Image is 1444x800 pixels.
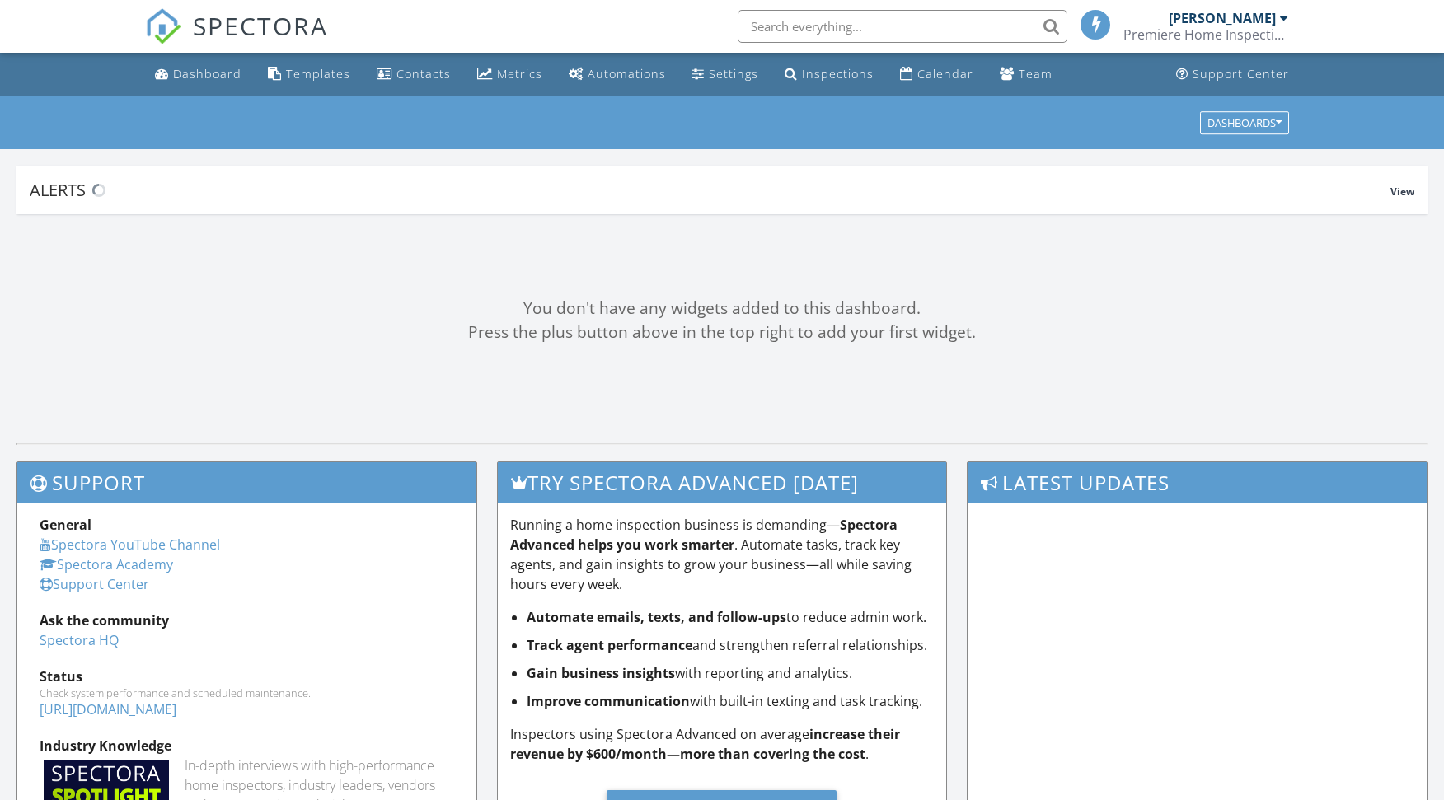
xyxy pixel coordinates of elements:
h3: Latest Updates [968,462,1427,503]
span: SPECTORA [193,8,328,43]
a: Templates [261,59,357,90]
strong: Improve communication [527,692,690,710]
a: SPECTORA [145,22,328,57]
a: Contacts [370,59,457,90]
div: [PERSON_NAME] [1169,10,1276,26]
div: Support Center [1193,66,1289,82]
h3: Support [17,462,476,503]
div: Contacts [396,66,451,82]
h3: Try spectora advanced [DATE] [498,462,947,503]
span: View [1390,185,1414,199]
div: Team [1019,66,1053,82]
div: Status [40,667,454,686]
div: Ask the community [40,611,454,630]
div: You don't have any widgets added to this dashboard. [16,297,1428,320]
a: Support Center [40,575,149,593]
a: Spectora YouTube Channel [40,536,220,554]
div: Industry Knowledge [40,736,454,756]
li: with built-in texting and task tracking. [527,691,935,711]
li: with reporting and analytics. [527,663,935,683]
a: [URL][DOMAIN_NAME] [40,700,176,718]
img: The Best Home Inspection Software - Spectora [145,8,181,44]
a: Dashboard [148,59,248,90]
div: Inspections [802,66,874,82]
strong: Track agent performance [527,636,692,654]
strong: General [40,516,91,534]
p: Running a home inspection business is demanding— . Automate tasks, track key agents, and gain ins... [510,515,935,594]
div: Check system performance and scheduled maintenance. [40,686,454,699]
strong: Automate emails, texts, and follow-ups [527,608,786,626]
a: Team [993,59,1059,90]
div: Templates [286,66,350,82]
button: Dashboards [1200,111,1289,134]
li: and strengthen referral relationships. [527,635,935,655]
a: Metrics [471,59,549,90]
strong: Spectora Advanced helps you work smarter [510,516,898,554]
strong: Gain business insights [527,664,675,682]
div: Premiere Home Inspections, LLC [1123,26,1288,43]
div: Press the plus button above in the top right to add your first widget. [16,320,1428,344]
a: Automations (Basic) [562,59,673,90]
a: Support Center [1170,59,1296,90]
strong: increase their revenue by $600/month—more than covering the cost [510,725,900,763]
div: Alerts [30,179,1390,201]
div: Dashboard [173,66,241,82]
a: Spectora HQ [40,631,119,649]
p: Inspectors using Spectora Advanced on average . [510,724,935,764]
a: Inspections [778,59,880,90]
a: Calendar [893,59,980,90]
a: Spectora Academy [40,555,173,573]
div: Calendar [917,66,973,82]
a: Settings [686,59,765,90]
div: Automations [588,66,666,82]
li: to reduce admin work. [527,607,935,627]
div: Dashboards [1207,117,1282,129]
div: Settings [709,66,758,82]
div: Metrics [497,66,542,82]
input: Search everything... [738,10,1067,43]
